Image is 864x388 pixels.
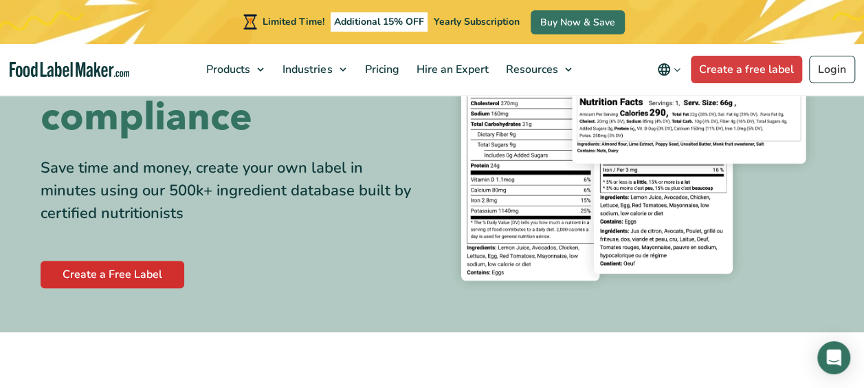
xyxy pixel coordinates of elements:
a: Industries [274,44,353,95]
a: Hire an Expert [408,44,494,95]
a: Create a Free Label [41,261,184,288]
a: Food Label Maker homepage [10,62,130,78]
span: Yearly Subscription [434,15,520,28]
a: Login [809,56,855,83]
div: Save time and money, create your own label in minutes using our 500k+ ingredient database built b... [41,157,422,225]
span: Additional 15% OFF [331,12,428,32]
a: Create a free label [691,56,802,83]
button: Change language [647,56,691,83]
span: Hire an Expert [412,62,489,77]
div: Open Intercom Messenger [817,341,850,374]
a: Pricing [356,44,404,95]
a: Resources [497,44,578,95]
span: Resources [501,62,559,77]
span: Products [202,62,252,77]
a: Products [198,44,271,95]
a: Buy Now & Save [531,10,625,34]
span: Pricing [360,62,400,77]
span: Limited Time! [263,15,324,28]
span: Industries [278,62,333,77]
